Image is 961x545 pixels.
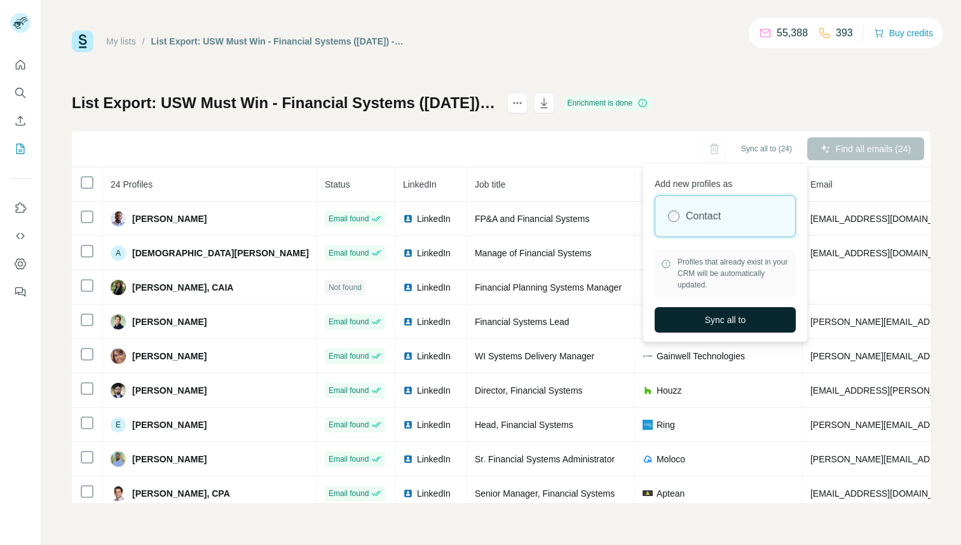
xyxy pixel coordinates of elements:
button: My lists [10,137,31,160]
img: LinkedIn logo [403,385,413,396]
span: [EMAIL_ADDRESS][DOMAIN_NAME] [810,488,961,499]
span: Email found [329,350,369,362]
img: LinkedIn logo [403,282,413,293]
span: Status [325,179,350,190]
span: [PERSON_NAME], CAIA [132,281,233,294]
span: Sync all to (24) [741,143,792,155]
span: LinkedIn [417,384,451,397]
p: Add new profiles as [655,172,796,190]
span: LinkedIn [417,453,451,466]
span: [PERSON_NAME], CPA [132,487,230,500]
div: A [111,245,126,261]
span: LinkedIn [403,179,437,190]
span: Moloco [657,453,685,466]
img: LinkedIn logo [403,214,413,224]
button: Sync all to [655,307,796,333]
button: Feedback [10,280,31,303]
span: [EMAIL_ADDRESS][DOMAIN_NAME] [810,214,961,224]
img: company-logo [643,351,653,361]
img: Avatar [111,383,126,398]
span: Job title [475,179,505,190]
img: Avatar [111,348,126,364]
span: Email found [329,419,369,431]
img: LinkedIn logo [403,488,413,499]
span: Ring [657,418,675,431]
button: Search [10,81,31,104]
a: My lists [106,36,136,46]
span: Gainwell Technologies [657,350,745,362]
span: Email found [329,316,369,328]
span: Email [810,179,833,190]
img: company-logo [643,490,653,495]
img: LinkedIn logo [403,454,413,464]
button: Use Surfe API [10,224,31,247]
span: Email found [329,488,369,499]
button: Enrich CSV [10,109,31,132]
span: [PERSON_NAME] [132,418,207,431]
label: Contact [686,209,721,224]
span: [DEMOGRAPHIC_DATA][PERSON_NAME] [132,247,309,259]
span: FP&A and Financial Systems [475,214,590,224]
span: Not found [329,282,362,293]
img: LinkedIn logo [403,317,413,327]
span: LinkedIn [417,487,451,500]
span: Sr. Financial Systems Administrator [475,454,615,464]
button: Use Surfe on LinkedIn [10,197,31,219]
img: Avatar [111,211,126,226]
button: Buy credits [874,24,933,42]
span: WI Systems Delivery Manager [475,351,594,361]
button: Quick start [10,53,31,76]
button: Sync all to (24) [732,139,801,158]
span: Financial Systems Lead [475,317,569,327]
span: LinkedIn [417,350,451,362]
img: Avatar [111,280,126,295]
img: Surfe Logo [72,31,93,52]
button: Dashboard [10,252,31,275]
span: Houzz [657,384,682,397]
span: Profiles that already exist in your CRM will be automatically updated. [678,256,789,291]
h1: List Export: USW Must Win - Financial Systems ([DATE]) - [DATE] 11:53 [72,93,496,113]
span: Head, Financial Systems [475,420,573,430]
span: Aptean [657,487,685,500]
span: LinkedIn [417,247,451,259]
span: LinkedIn [417,212,451,225]
span: [PERSON_NAME] [132,315,207,328]
span: Email found [329,247,369,259]
img: LinkedIn logo [403,420,413,430]
span: Email found [329,453,369,465]
span: 24 Profiles [111,179,153,190]
img: LinkedIn logo [403,351,413,361]
img: Avatar [111,452,126,467]
span: [EMAIL_ADDRESS][DOMAIN_NAME] [810,248,961,258]
p: 55,388 [777,25,808,41]
span: [PERSON_NAME] [132,212,207,225]
button: actions [507,93,528,113]
img: company-logo [643,454,653,464]
span: Manage of Financial Systems [475,248,592,258]
span: Financial Planning Systems Manager [475,282,622,293]
span: Senior Manager, Financial Systems [475,488,615,499]
div: E [111,417,126,432]
img: company-logo [643,385,653,396]
img: Avatar [111,486,126,501]
span: [PERSON_NAME] [132,384,207,397]
span: Email found [329,385,369,396]
span: Sync all to [705,314,746,326]
span: Director, Financial Systems [475,385,583,396]
img: company-logo [643,420,653,430]
div: List Export: USW Must Win - Financial Systems ([DATE]) - [DATE] 11:53 [151,35,404,48]
div: Enrichment is done [563,95,651,111]
img: LinkedIn logo [403,248,413,258]
li: / [142,35,145,48]
span: Email found [329,213,369,224]
span: LinkedIn [417,315,451,328]
p: 393 [836,25,853,41]
img: Avatar [111,314,126,329]
span: LinkedIn [417,281,451,294]
span: [PERSON_NAME] [132,453,207,466]
span: [PERSON_NAME] [132,350,207,362]
span: LinkedIn [417,418,451,431]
